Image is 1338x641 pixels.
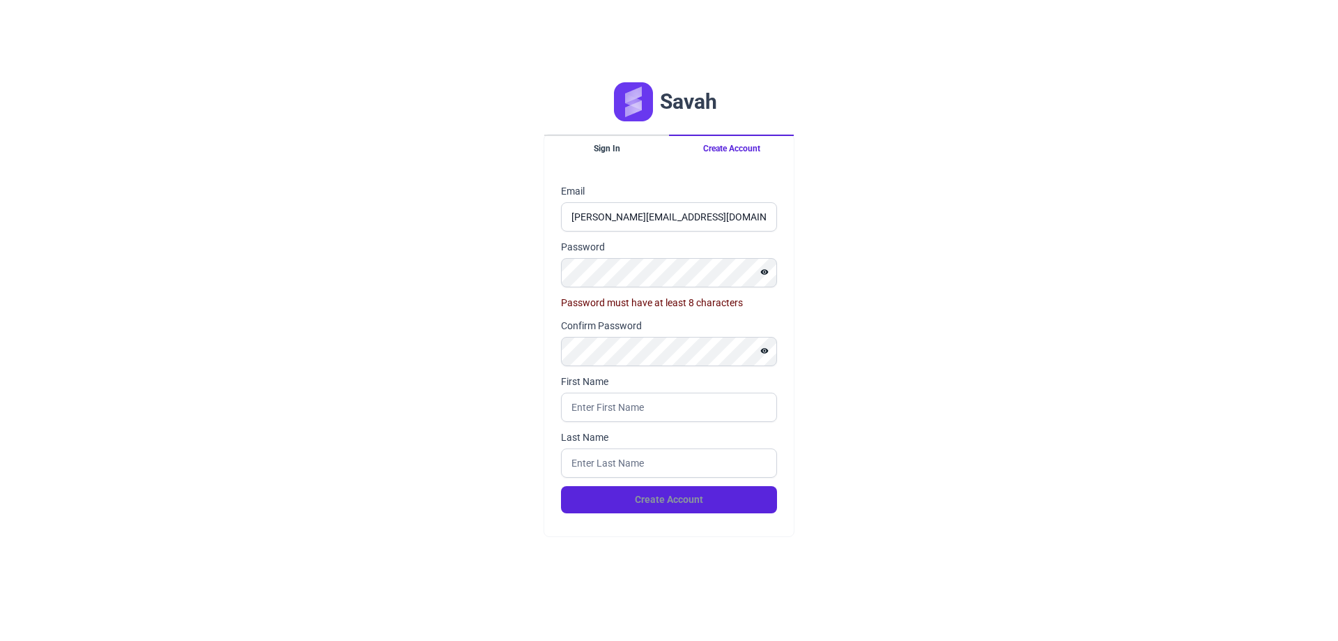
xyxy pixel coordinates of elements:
label: Email [561,184,777,198]
div: Widget de chat [1268,574,1338,641]
input: Enter Your Email [561,202,777,232]
label: Last Name [561,430,777,444]
button: Show password [752,264,777,280]
button: Create Account [669,135,794,161]
button: Show password [752,342,777,359]
label: Password [561,240,777,254]
input: Enter First Name [561,393,777,422]
button: Create Account [561,486,777,513]
input: Enter Last Name [561,448,777,478]
img: Logo [614,82,653,121]
label: First Name [561,375,777,389]
p: Password must have at least 8 characters [561,296,777,310]
label: Confirm Password [561,319,777,333]
button: Sign In [544,135,669,161]
iframe: Chat Widget [1268,574,1338,641]
h1: Savah [660,89,717,114]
